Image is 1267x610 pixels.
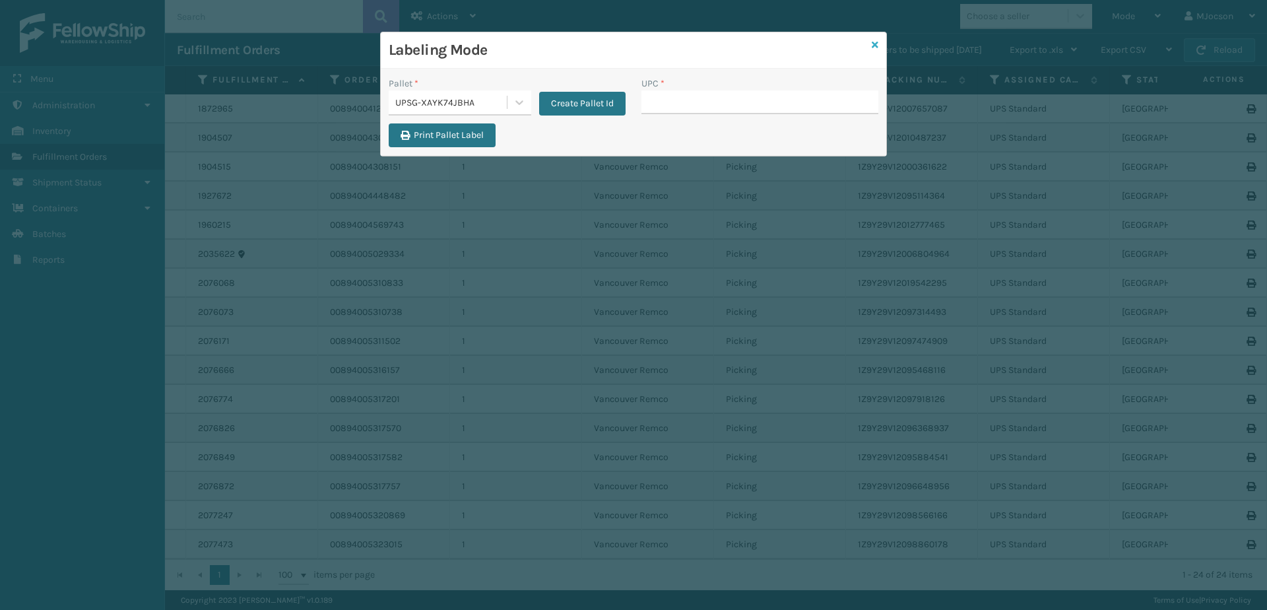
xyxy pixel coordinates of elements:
[389,40,866,60] h3: Labeling Mode
[389,123,496,147] button: Print Pallet Label
[395,96,508,110] div: UPSG-XAYK74JBHA
[389,77,418,90] label: Pallet
[539,92,626,116] button: Create Pallet Id
[641,77,665,90] label: UPC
